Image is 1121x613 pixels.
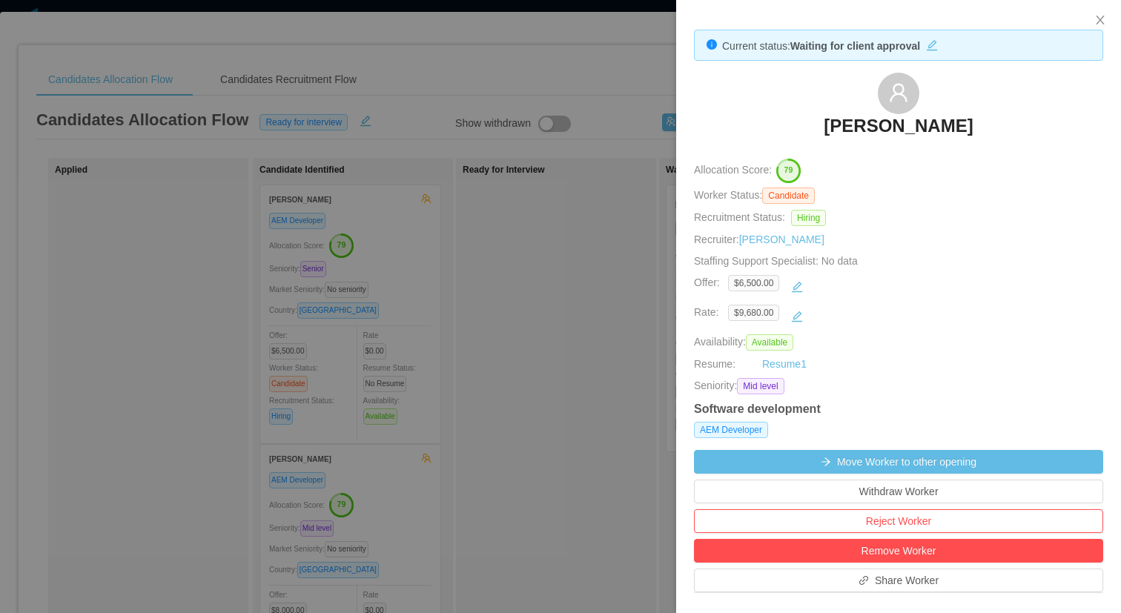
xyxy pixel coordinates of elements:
[694,336,799,348] span: Availability:
[728,275,779,291] span: $6,500.00
[694,165,772,176] span: Allocation Score:
[694,509,1103,533] button: Reject Worker
[694,402,821,415] strong: Software development
[694,358,735,370] span: Resume:
[694,255,858,267] span: Staffing Support Specialist:
[762,357,807,372] a: Resume1
[746,334,793,351] span: Available
[707,39,717,50] i: icon: info-circle
[728,305,779,321] span: $9,680.00
[785,275,809,299] button: icon: edit
[819,255,858,267] span: No data
[737,378,784,394] span: Mid level
[694,480,1103,503] button: Withdraw Worker
[1094,14,1106,26] i: icon: close
[694,422,768,438] span: AEM Developer
[694,378,737,394] span: Seniority:
[694,569,1103,592] button: icon: linkShare Worker
[722,40,790,52] span: Current status:
[824,114,973,147] a: [PERSON_NAME]
[694,450,1103,474] button: icon: arrow-rightMove Worker to other opening
[694,211,785,223] span: Recruitment Status:
[784,166,793,175] text: 79
[694,189,762,201] span: Worker Status:
[888,82,909,103] i: icon: user
[772,158,801,182] button: 79
[694,539,1103,563] button: Remove Worker
[694,233,824,245] span: Recruiter:
[762,188,815,204] span: Candidate
[920,36,944,51] button: icon: edit
[791,210,826,226] span: Hiring
[739,233,824,245] a: [PERSON_NAME]
[785,305,809,328] button: icon: edit
[824,114,973,138] h3: [PERSON_NAME]
[790,40,920,52] strong: Waiting for client approval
